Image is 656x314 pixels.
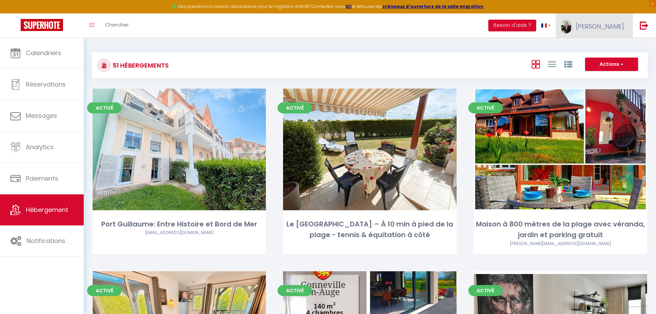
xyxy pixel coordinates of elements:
span: Réservations [26,80,66,89]
button: Actions [585,58,638,71]
button: Besoin d'aide ? [488,20,536,31]
span: Activé [278,285,312,296]
a: ... [PERSON_NAME] [556,13,633,38]
a: Chercher [100,13,134,38]
span: Activé [468,285,503,296]
a: créneaux d'ouverture de la salle migration [382,3,483,9]
span: Notifications [27,236,65,245]
h3: 51 Hébergements [111,58,169,73]
div: Airbnb [93,230,266,236]
span: [PERSON_NAME] [576,22,624,31]
a: ICI [345,3,352,9]
span: Chercher [105,21,129,28]
button: Ouvrir le widget de chat LiveChat [6,3,26,23]
span: Paiements [26,174,58,183]
span: Analytics [26,143,54,151]
span: Calendriers [26,49,61,57]
span: Activé [278,102,312,113]
img: Super Booking [21,19,63,31]
span: Activé [87,285,122,296]
a: Vue par Groupe [564,58,572,70]
span: Messages [26,111,57,120]
a: Vue en Box [532,58,540,70]
span: Hébergement [26,205,68,214]
div: Port Guillaume: Entre Histoire et Bord de Mer [93,219,266,230]
img: ... [561,20,571,33]
img: logout [640,21,648,30]
div: Le [GEOGRAPHIC_DATA] – À 10 min à pied de la plage - tennis & équitation à côté [283,219,456,241]
div: Airbnb [474,241,647,247]
div: Maison à 800 mètres de la plage avec véranda, jardin et parking gratuit [474,219,647,241]
a: Vue en Liste [548,58,556,70]
span: Activé [468,102,503,113]
span: Activé [87,102,122,113]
